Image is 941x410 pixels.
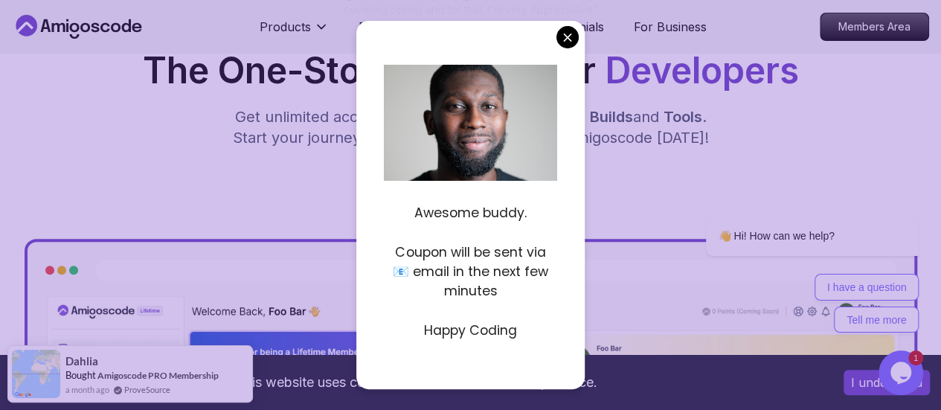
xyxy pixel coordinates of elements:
span: a month ago [65,383,109,396]
button: Accept cookies [844,370,930,395]
span: Dahlia [65,355,98,368]
a: Pricing [466,18,505,36]
iframe: chat widget [658,99,926,343]
iframe: chat widget [879,350,926,395]
span: Bought [65,369,96,381]
p: Members Area [820,13,928,40]
span: Developers [605,48,799,92]
a: For Business [634,18,707,36]
p: Products [260,18,311,36]
a: ProveSource [124,383,170,396]
h1: The One-Stop Platform for [12,53,929,89]
a: Testimonials [535,18,604,36]
button: Products [260,18,329,48]
button: Resources [359,18,437,48]
img: provesource social proof notification image [12,350,60,398]
p: Resources [359,18,419,36]
span: Builds [590,108,633,126]
a: Members Area [820,13,929,41]
p: Get unlimited access to coding , , and . Start your journey or level up your career with Amigosco... [221,106,721,148]
a: Amigoscode PRO Membership [97,370,219,381]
